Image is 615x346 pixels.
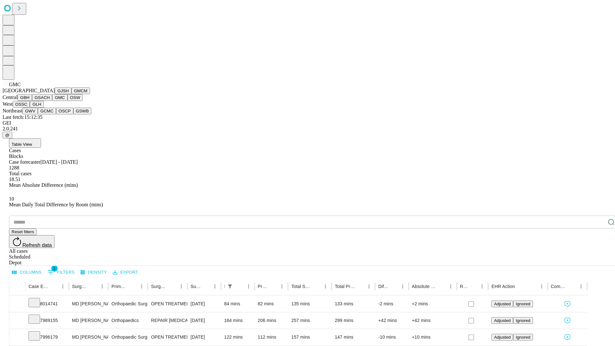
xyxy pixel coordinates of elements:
[3,132,12,138] button: @
[191,312,218,329] div: [DATE]
[29,329,66,345] div: 7996179
[412,284,437,289] div: Absolute Difference
[79,268,109,277] button: Density
[516,335,530,340] span: Ignored
[516,301,530,306] span: Ignored
[224,296,251,312] div: 84 mins
[58,282,67,291] button: Menu
[494,335,511,340] span: Adjusted
[9,182,78,188] span: Mean Absolute Difference (mins)
[3,108,22,113] span: Northeast
[412,296,454,312] div: +2 mins
[32,94,52,101] button: GSACH
[513,317,533,324] button: Ignored
[494,301,511,306] span: Adjusted
[378,312,406,329] div: +42 mins
[469,282,478,291] button: Sort
[191,284,201,289] div: Surgery Date
[258,284,268,289] div: Predicted In Room Duration
[365,282,373,291] button: Menu
[46,267,76,277] button: Show filters
[12,299,22,310] button: Expand
[258,329,285,345] div: 112 mins
[258,312,285,329] div: 206 mins
[22,108,38,114] button: GWV
[9,228,37,235] button: Reset filters
[312,282,321,291] button: Sort
[72,329,105,345] div: MD [PERSON_NAME] [PERSON_NAME]
[412,312,454,329] div: +42 mins
[516,318,530,323] span: Ignored
[89,282,98,291] button: Sort
[577,282,586,291] button: Menu
[291,312,328,329] div: 257 mins
[18,94,32,101] button: GBH
[12,315,22,326] button: Expand
[537,282,546,291] button: Menu
[9,235,54,248] button: Refresh data
[38,108,56,114] button: GCMC
[3,120,612,126] div: GEI
[9,171,31,176] span: Total cases
[225,282,234,291] button: Show filters
[128,282,137,291] button: Sort
[5,133,10,137] span: @
[516,282,525,291] button: Sort
[29,284,49,289] div: Case Epic Id
[9,165,19,170] span: 1288
[9,82,20,87] span: GMC
[151,296,184,312] div: OPEN TREATMENT DISTAL [MEDICAL_DATA] FRACTURE
[321,282,330,291] button: Menu
[71,87,90,94] button: GMCM
[137,282,146,291] button: Menu
[291,284,311,289] div: Total Scheduled Duration
[177,282,186,291] button: Menu
[51,265,58,272] span: 1
[494,318,511,323] span: Adjusted
[446,282,455,291] button: Menu
[40,159,78,165] span: [DATE] - [DATE]
[224,329,251,345] div: 122 mins
[151,284,167,289] div: Surgery Name
[491,284,515,289] div: EHR Action
[73,108,92,114] button: GSWB
[491,317,513,324] button: Adjusted
[335,329,372,345] div: 147 mins
[9,159,40,165] span: Case forecaster
[491,334,513,341] button: Adjusted
[291,329,328,345] div: 157 mins
[111,329,144,345] div: Orthopaedic Surgery
[201,282,210,291] button: Sort
[389,282,398,291] button: Sort
[3,126,612,132] div: 2.0.241
[168,282,177,291] button: Sort
[491,301,513,307] button: Adjusted
[258,296,285,312] div: 82 mins
[12,332,22,343] button: Expand
[3,88,55,93] span: [GEOGRAPHIC_DATA]
[224,284,225,289] div: Scheduled In Room Duration
[111,284,127,289] div: Primary Service
[335,284,355,289] div: Total Predicted Duration
[11,268,43,277] button: Select columns
[111,296,144,312] div: Orthopaedic Surgery
[335,312,372,329] div: 299 mins
[9,196,14,202] span: 10
[378,284,389,289] div: Difference
[277,282,286,291] button: Menu
[29,312,66,329] div: 7989155
[551,284,567,289] div: Comments
[244,282,253,291] button: Menu
[49,282,58,291] button: Sort
[151,329,184,345] div: OPEN TREATMENT PROXIMAL [MEDICAL_DATA]
[9,177,20,182] span: 18.51
[235,282,244,291] button: Sort
[224,312,251,329] div: 164 mins
[29,296,66,312] div: 8014741
[460,284,468,289] div: Resolved in EHR
[291,296,328,312] div: 135 mins
[210,282,219,291] button: Menu
[191,296,218,312] div: [DATE]
[72,284,88,289] div: Surgeon Name
[398,282,407,291] button: Menu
